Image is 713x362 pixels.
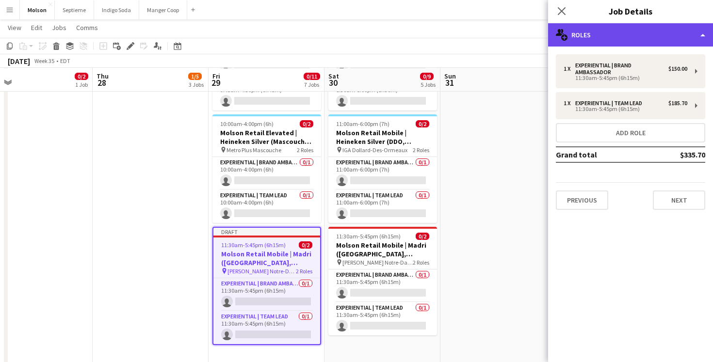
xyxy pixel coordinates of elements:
[97,72,109,80] span: Thu
[328,128,437,146] h3: Molson Retail Mobile | Heineken Silver (DDO, [GEOGRAPHIC_DATA])
[328,157,437,190] app-card-role: Experiential | Brand Ambassador0/111:00am-6:00pm (7h)
[336,120,389,127] span: 11:00am-6:00pm (7h)
[668,100,687,107] div: $185.70
[212,190,321,223] app-card-role: Experiential | Team Lead0/110:00am-4:00pm (6h)
[300,120,313,127] span: 0/2
[75,73,88,80] span: 0/2
[52,23,66,32] span: Jobs
[648,147,705,162] td: $335.70
[575,100,646,107] div: Experiential | Team Lead
[212,157,321,190] app-card-role: Experiential | Brand Ambassador0/110:00am-4:00pm (6h)
[336,233,401,240] span: 11:30am-5:45pm (6h15m)
[227,268,296,275] span: [PERSON_NAME] Notre-Dame [GEOGRAPHIC_DATA]
[444,72,456,80] span: Sun
[75,81,88,88] div: 1 Job
[556,147,648,162] td: Grand total
[328,227,437,335] app-job-card: 11:30am-5:45pm (6h15m)0/2Molson Retail Mobile | Madri ([GEOGRAPHIC_DATA], [GEOGRAPHIC_DATA]) [PER...
[212,114,321,223] app-job-card: 10:00am-4:00pm (6h)0/2Molson Retail Elevated | Heineken Silver (Mascouche, [GEOGRAPHIC_DATA]) Met...
[48,21,70,34] a: Jobs
[556,190,608,210] button: Previous
[342,146,407,154] span: IGA Dollard-Des-Ormeaux
[220,120,274,127] span: 10:00am-4:00pm (6h)
[213,278,320,311] app-card-role: Experiential | Brand Ambassador0/111:30am-5:45pm (6h15m)
[27,21,46,34] a: Edit
[188,73,202,80] span: 1/5
[443,77,456,88] span: 31
[416,120,429,127] span: 0/2
[564,65,575,72] div: 1 x
[60,57,70,64] div: EDT
[328,269,437,302] app-card-role: Experiential | Brand Ambassador0/111:30am-5:45pm (6h15m)
[213,250,320,267] h3: Molson Retail Mobile | Madri ([GEOGRAPHIC_DATA], [GEOGRAPHIC_DATA])
[564,107,687,111] div: 11:30am-5:45pm (6h15m)
[297,146,313,154] span: 2 Roles
[653,190,705,210] button: Next
[327,77,339,88] span: 30
[564,76,687,80] div: 11:30am-5:45pm (6h15m)
[556,123,705,142] button: Add role
[8,56,30,66] div: [DATE]
[55,0,94,19] button: Septieme
[212,72,220,80] span: Fri
[575,62,668,76] div: Experiential | Brand Ambassador
[421,81,436,88] div: 5 Jobs
[328,72,339,80] span: Sat
[8,23,21,32] span: View
[420,73,434,80] span: 0/9
[32,57,56,64] span: Week 35
[94,0,139,19] button: Indigo Soda
[72,21,102,34] a: Comms
[548,5,713,17] h3: Job Details
[416,233,429,240] span: 0/2
[95,77,109,88] span: 28
[413,146,429,154] span: 2 Roles
[211,77,220,88] span: 29
[296,268,312,275] span: 2 Roles
[548,23,713,47] div: Roles
[20,0,55,19] button: Molson
[342,259,413,266] span: [PERSON_NAME] Notre-Dame [GEOGRAPHIC_DATA]
[304,73,320,80] span: 0/11
[212,227,321,345] app-job-card: Draft11:30am-5:45pm (6h15m)0/2Molson Retail Mobile | Madri ([GEOGRAPHIC_DATA], [GEOGRAPHIC_DATA])...
[76,23,98,32] span: Comms
[328,302,437,335] app-card-role: Experiential | Team Lead0/111:30am-5:45pm (6h15m)
[304,81,320,88] div: 7 Jobs
[212,78,321,110] app-card-role: Experiential | Team Lead0/19:45am-4:30pm (6h45m)
[413,259,429,266] span: 2 Roles
[227,146,281,154] span: Metro Plus Mascouche
[299,241,312,249] span: 0/2
[213,311,320,344] app-card-role: Experiential | Team Lead0/111:30am-5:45pm (6h15m)
[328,190,437,223] app-card-role: Experiential | Team Lead0/111:00am-6:00pm (7h)
[4,21,25,34] a: View
[564,100,575,107] div: 1 x
[139,0,187,19] button: Manger Coop
[212,128,321,146] h3: Molson Retail Elevated | Heineken Silver (Mascouche, [GEOGRAPHIC_DATA])
[328,114,437,223] app-job-card: 11:00am-6:00pm (7h)0/2Molson Retail Mobile | Heineken Silver (DDO, [GEOGRAPHIC_DATA]) IGA Dollard...
[328,241,437,258] h3: Molson Retail Mobile | Madri ([GEOGRAPHIC_DATA], [GEOGRAPHIC_DATA])
[189,81,204,88] div: 3 Jobs
[213,228,320,236] div: Draft
[221,241,286,249] span: 11:30am-5:45pm (6h15m)
[328,78,437,110] app-card-role: Experiential | Team Lead0/18:30am-5:00pm (8h30m)
[31,23,42,32] span: Edit
[668,65,687,72] div: $150.00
